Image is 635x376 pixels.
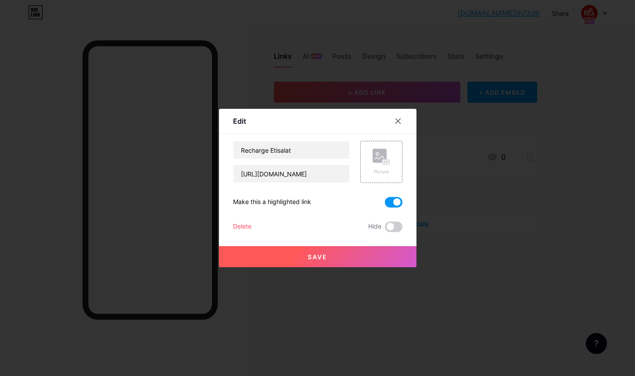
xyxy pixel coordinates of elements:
input: Title [233,141,349,159]
div: Picture [373,168,390,175]
span: Save [308,253,327,261]
input: URL [233,165,349,183]
button: Save [219,246,416,267]
div: Make this a highlighted link [233,197,311,208]
span: Hide [368,222,381,232]
div: Delete [233,222,251,232]
div: Edit [233,116,246,126]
